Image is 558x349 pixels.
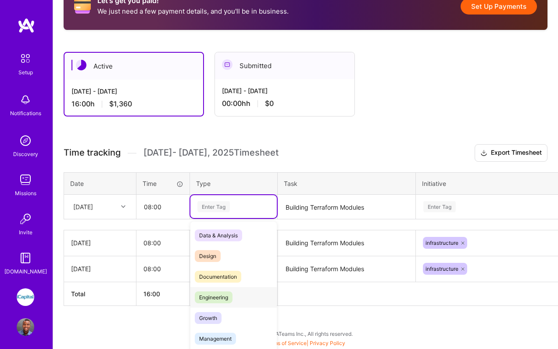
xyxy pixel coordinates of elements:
input: HH:MM [136,231,190,254]
span: Data & Analysis [195,229,242,241]
img: Invite [17,210,34,228]
p: We just need a few payment details, and you'll be in business. [97,7,289,16]
th: Total [64,282,136,305]
i: icon Download [480,149,487,158]
img: discovery [17,132,34,149]
input: HH:MM [136,257,190,280]
span: infrastructure [426,265,458,272]
input: HH:MM [137,195,189,218]
span: | [265,340,345,346]
img: Active [76,60,86,70]
div: Active [64,53,203,80]
span: Design [195,250,221,262]
span: Management [195,333,236,345]
img: setup [16,49,35,68]
a: Terms of Service [265,340,307,346]
span: Time tracking [64,147,121,158]
div: [DOMAIN_NAME] [4,267,47,276]
div: 16:00 h [72,99,196,109]
div: Enter Tag [423,200,456,214]
div: 00:00h h [222,99,347,108]
img: User Avatar [17,318,34,336]
img: Submitted [222,59,232,70]
div: Discovery [13,149,38,159]
div: [DATE] [71,238,129,247]
span: [DATE] - [DATE] , 2025 Timesheet [143,147,279,158]
span: Growth [195,312,222,324]
div: Notifications [10,109,41,118]
img: iCapital: Building an Alternative Investment Marketplace [17,288,34,306]
th: Type [190,172,278,194]
span: $0 [265,99,274,108]
span: infrastructure [426,240,458,246]
a: iCapital: Building an Alternative Investment Marketplace [14,288,36,306]
span: Documentation [195,271,241,283]
i: icon Chevron [121,204,125,209]
div: © 2025 ATeams Inc., All rights reserved. [53,323,558,345]
th: Task [278,172,416,194]
textarea: Building Terraform Modules [279,231,415,255]
div: Time [143,179,183,188]
img: guide book [17,249,34,267]
div: [DATE] [73,202,93,211]
th: Date [64,172,136,194]
a: Privacy Policy [310,340,345,346]
div: Enter Tag [197,200,230,214]
button: Export Timesheet [475,144,547,162]
div: Invite [19,228,32,237]
img: teamwork [17,171,34,189]
div: Submitted [215,52,354,79]
th: 16:00 [136,282,190,305]
span: Engineering [195,291,232,303]
div: Setup [18,68,33,77]
img: bell [17,91,34,109]
textarea: Building Terraform Modules [279,257,415,281]
div: [DATE] - [DATE] [222,86,347,95]
div: [DATE] - [DATE] [72,87,196,96]
div: [DATE] [71,264,129,273]
img: logo [18,18,35,33]
a: User Avatar [14,318,36,336]
span: $1,360 [109,99,132,109]
div: Missions [15,189,36,198]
